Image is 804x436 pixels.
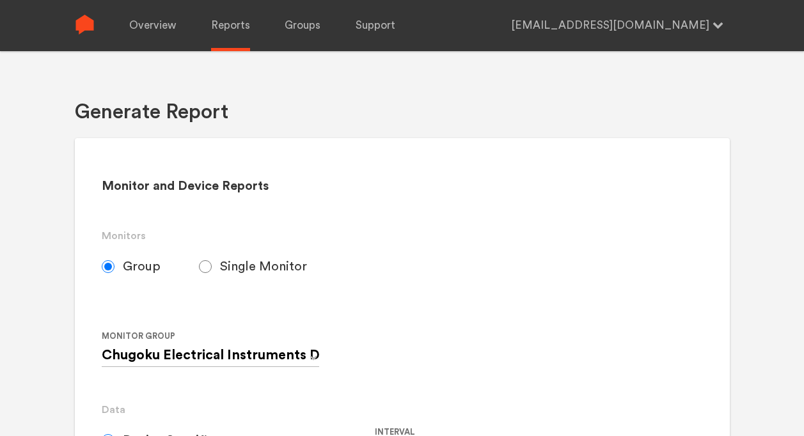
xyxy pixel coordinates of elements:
[123,259,161,274] span: Group
[102,402,702,417] h3: Data
[199,260,212,273] input: Single Monitor
[102,178,702,194] h2: Monitor and Device Reports
[102,260,114,273] input: Group
[75,15,95,35] img: Sense Logo
[102,329,324,344] label: Monitor Group
[102,228,702,244] h3: Monitors
[75,99,228,125] h1: Generate Report
[220,259,307,274] span: Single Monitor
